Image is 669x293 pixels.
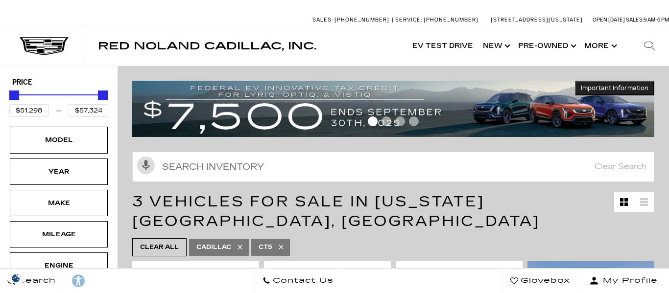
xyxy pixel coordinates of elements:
[34,260,83,271] div: Engine
[518,274,570,288] span: Glovebox
[392,17,481,23] a: Service: [PHONE_NUMBER]
[34,166,83,177] div: Year
[10,252,108,279] div: EngineEngine
[69,104,108,117] input: Maximum
[196,241,231,253] span: Cadillac
[502,269,578,293] a: Glovebox
[9,90,19,100] div: Minimum Price
[132,81,654,136] img: vrp-tax-ending-august-version
[409,116,419,126] span: Go to slide 4
[407,26,478,66] a: EV Test Drive
[10,190,108,216] div: MakeMake
[312,17,392,23] a: Sales: [PHONE_NUMBER]
[12,78,105,87] h5: Price
[10,158,108,185] div: YearYear
[20,37,69,56] img: Cadillac Dark Logo with Cadillac White Text
[5,273,27,283] section: Click to Open Cookie Consent Modal
[10,127,108,153] div: ModelModel
[575,81,654,95] button: Important Information
[578,269,669,293] button: Open user profile menu
[9,87,108,117] div: Price
[140,241,179,253] span: Clear All
[579,26,620,66] button: More
[5,273,27,283] img: Opt-Out Icon
[255,269,341,293] a: Contact Us
[9,104,49,117] input: Minimum
[581,84,648,92] span: Important Information
[137,157,155,174] svg: Click to toggle on voice search
[593,17,625,23] span: Open [DATE]
[132,193,540,230] span: 3 Vehicles for Sale in [US_STATE][GEOGRAPHIC_DATA], [GEOGRAPHIC_DATA]
[395,17,422,23] span: Service:
[34,198,83,208] div: Make
[15,274,56,288] span: Search
[424,17,478,23] span: [PHONE_NUMBER]
[270,274,334,288] span: Contact Us
[259,241,272,253] span: CT5
[513,26,579,66] a: Pre-Owned
[395,116,405,126] span: Go to slide 3
[98,41,316,51] a: Red Noland Cadillac, Inc.
[98,90,108,100] div: Maximum Price
[368,116,378,126] span: Go to slide 1
[334,17,389,23] span: [PHONE_NUMBER]
[312,17,333,23] span: Sales:
[644,17,669,23] span: 9 AM-6 PM
[98,40,316,52] span: Red Noland Cadillac, Inc.
[478,26,513,66] a: New
[382,116,391,126] span: Go to slide 2
[491,17,583,23] a: [STREET_ADDRESS][US_STATE]
[10,221,108,248] div: MileageMileage
[34,229,83,240] div: Mileage
[626,17,644,23] span: Sales:
[599,274,658,288] span: My Profile
[132,152,654,182] input: Search Inventory
[34,135,83,145] div: Model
